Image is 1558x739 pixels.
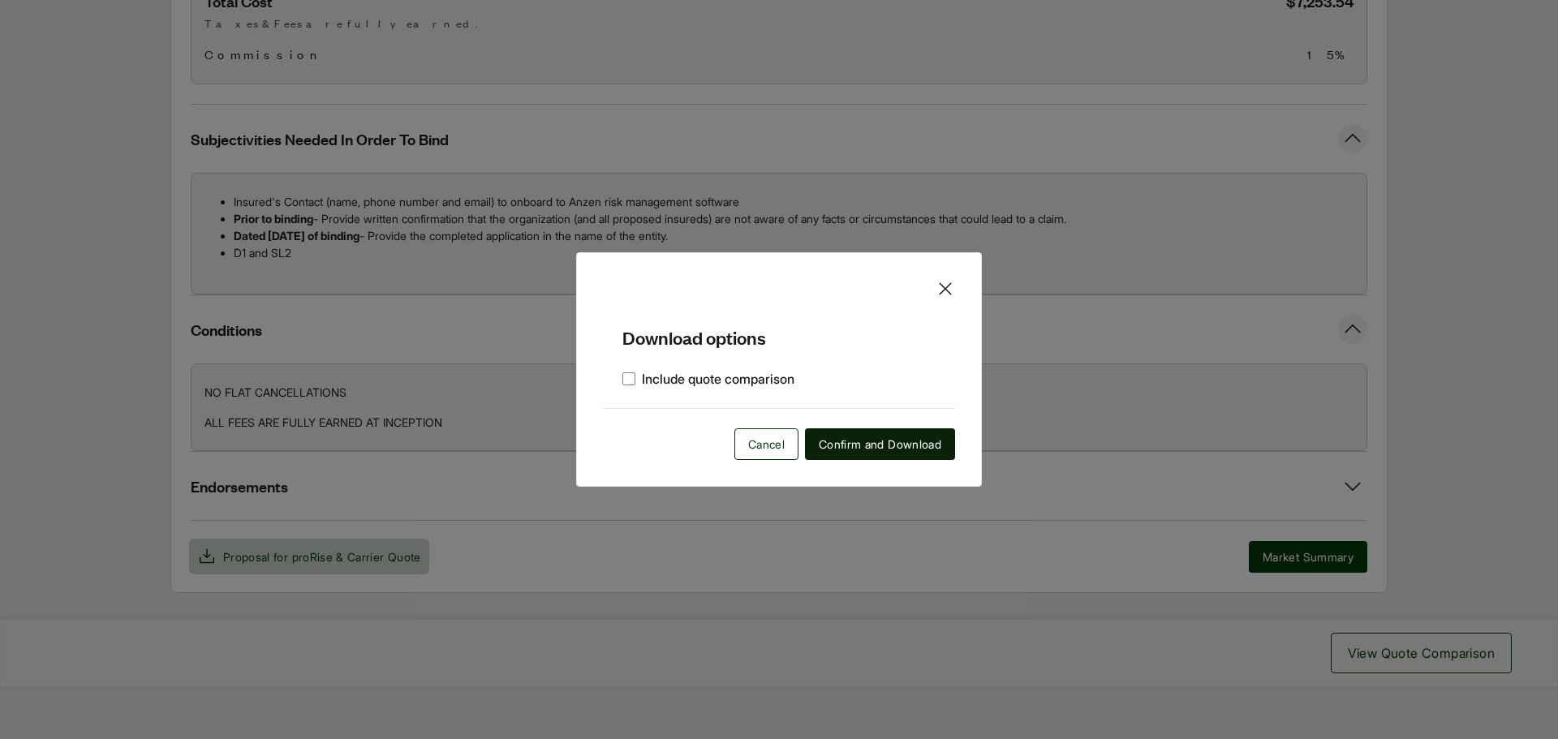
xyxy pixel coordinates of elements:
button: Cancel [734,428,798,460]
span: Cancel [748,436,785,453]
h5: Download options [603,299,955,350]
button: Confirm and Download [805,428,955,460]
label: Include quote comparison [622,369,794,389]
span: Confirm and Download [819,436,941,453]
